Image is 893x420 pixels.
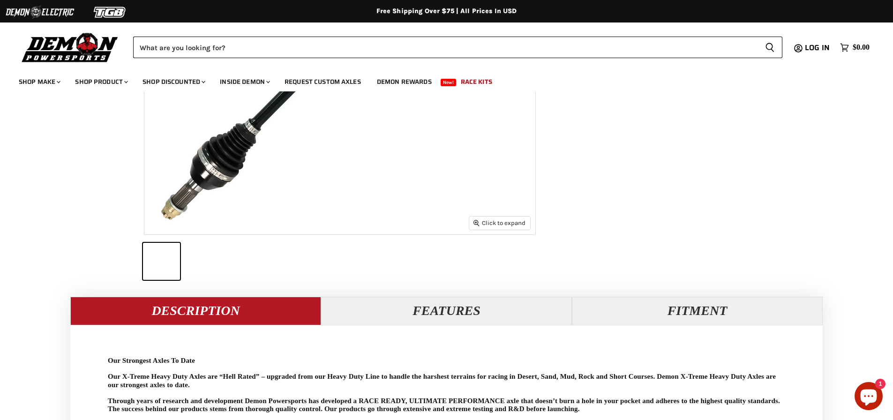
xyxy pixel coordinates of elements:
[183,243,220,280] button: Can-Am Maverick X3 Demon Xtreme Heavy Duty Axle thumbnail
[853,43,870,52] span: $0.00
[278,72,368,91] a: Request Custom Axles
[223,243,260,280] button: Can-Am Maverick X3 Demon Xtreme Heavy Duty Axle thumbnail
[422,243,459,280] button: Can-Am Maverick X3 Demon Xtreme Heavy Duty Axle thumbnail
[302,243,339,280] button: Can-Am Maverick X3 Demon Xtreme Heavy Duty Axle thumbnail
[852,382,885,412] inbox-online-store-chat: Shopify online store chat
[143,243,180,280] button: Can-Am Maverick X3 Demon Xtreme Heavy Duty Axle thumbnail
[213,72,276,91] a: Inside Demon
[441,79,457,86] span: New!
[835,41,874,54] a: $0.00
[758,37,782,58] button: Search
[68,72,134,91] a: Shop Product
[12,68,867,91] ul: Main menu
[263,243,300,280] button: Can-Am Maverick X3 Demon Xtreme Heavy Duty Axle thumbnail
[321,297,572,325] button: Features
[370,72,439,91] a: Demon Rewards
[133,37,758,58] input: Search
[473,219,525,226] span: Click to expand
[462,243,499,280] button: Can-Am Maverick X3 Demon Xtreme Heavy Duty Axle thumbnail
[70,297,321,325] button: Description
[805,42,830,53] span: Log in
[469,217,530,229] button: Click to expand
[12,72,66,91] a: Shop Make
[133,37,782,58] form: Product
[135,72,211,91] a: Shop Discounted
[75,3,145,21] img: TGB Logo 2
[342,243,379,280] button: Can-Am Maverick X3 Demon Xtreme Heavy Duty Axle thumbnail
[5,3,75,21] img: Demon Electric Logo 2
[801,44,835,52] a: Log in
[572,297,823,325] button: Fitment
[19,30,121,64] img: Demon Powersports
[382,243,419,280] button: Can-Am Maverick X3 Demon Xtreme Heavy Duty Axle thumbnail
[72,7,822,15] div: Free Shipping Over $75 | All Prices In USD
[454,72,499,91] a: Race Kits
